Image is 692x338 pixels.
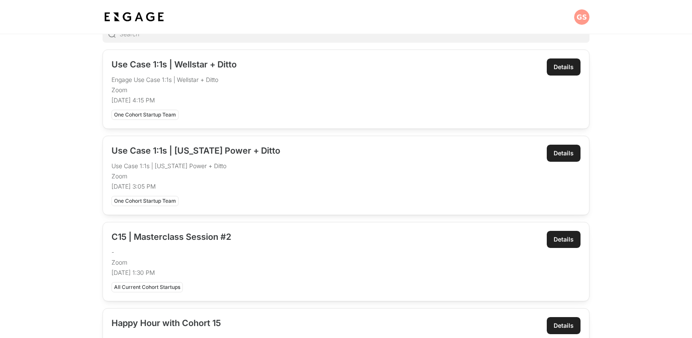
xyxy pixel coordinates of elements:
p: Use Case 1:1s | [US_STATE] Power + Ditto [111,162,538,170]
img: bdf1fb74-1727-4ba0-a5bd-bc74ae9fc70b.jpeg [103,9,166,25]
p: Zoom [111,172,538,181]
p: - [111,248,538,256]
h2: C15 | Masterclass Session #2 [111,231,538,243]
div: One Cohort Startup Team [111,110,179,120]
div: Details [554,321,574,330]
div: Details [554,149,574,157]
h2: Use Case 1:1s | Wellstar + Ditto [111,58,538,70]
img: Profile picture of Gareth Sudul [574,9,589,25]
h2: Use Case 1:1s | [US_STATE] Power + Ditto [111,145,538,157]
p: [DATE] 1:30 PM [111,268,538,277]
a: Details [547,231,581,248]
a: Details [547,145,581,162]
p: Zoom [111,258,538,267]
button: Open profile menu [574,9,589,25]
div: Details [554,235,574,244]
p: Engage Use Case 1:1s | Wellstar + Ditto [111,76,538,84]
a: Details [547,58,581,76]
p: Zoom [111,86,538,94]
input: Search [120,26,589,43]
p: [DATE] 4:15 PM [111,96,538,105]
p: [DATE] 3:05 PM [111,182,538,191]
a: Details [547,317,581,334]
div: One Cohort Startup Team [111,196,179,206]
div: All Current Cohort Startups [111,282,183,292]
h2: Happy Hour with Cohort 15 [111,317,538,329]
div: Details [554,63,574,71]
